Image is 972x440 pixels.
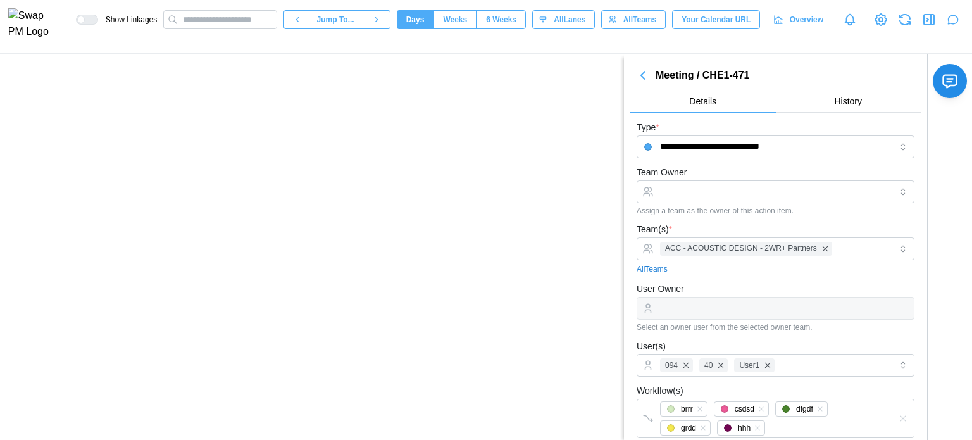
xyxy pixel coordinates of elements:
label: User Owner [637,282,684,296]
span: Days [406,11,425,28]
div: Meeting / CHE1-471 [656,68,921,84]
span: 6 Weeks [486,11,516,28]
div: grdd [681,422,696,434]
button: Refresh Grid [896,11,914,28]
label: Type [637,121,659,135]
span: Overview [790,11,823,28]
a: View Project [872,11,890,28]
span: ACC - ACOUSTIC DESIGN - 2WR+ Partners [665,242,817,255]
span: Details [689,97,716,106]
button: Close Drawer [920,11,938,28]
span: Weeks [443,11,467,28]
span: History [834,97,862,106]
label: Workflow(s) [637,384,683,398]
span: Jump To... [317,11,354,28]
label: Team Owner [637,166,687,180]
a: All Teams [637,263,668,275]
div: brrr [681,403,693,415]
div: hhh [738,422,751,434]
span: All Teams [623,11,656,28]
div: dfgdf [796,403,813,415]
span: 40 [704,360,713,372]
span: All Lanes [554,11,585,28]
label: User(s) [637,340,666,354]
img: Swap PM Logo [8,8,59,40]
span: Your Calendar URL [682,11,751,28]
span: Show Linkages [98,15,157,25]
span: 094 [665,360,678,372]
button: Open project assistant [944,11,962,28]
div: Assign a team as the owner of this action item. [637,206,914,215]
a: Notifications [839,9,861,30]
div: csdsd [735,403,754,415]
div: Select an owner user from the selected owner team. [637,323,914,332]
span: User1 [739,360,759,372]
label: Team(s) [637,223,672,237]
